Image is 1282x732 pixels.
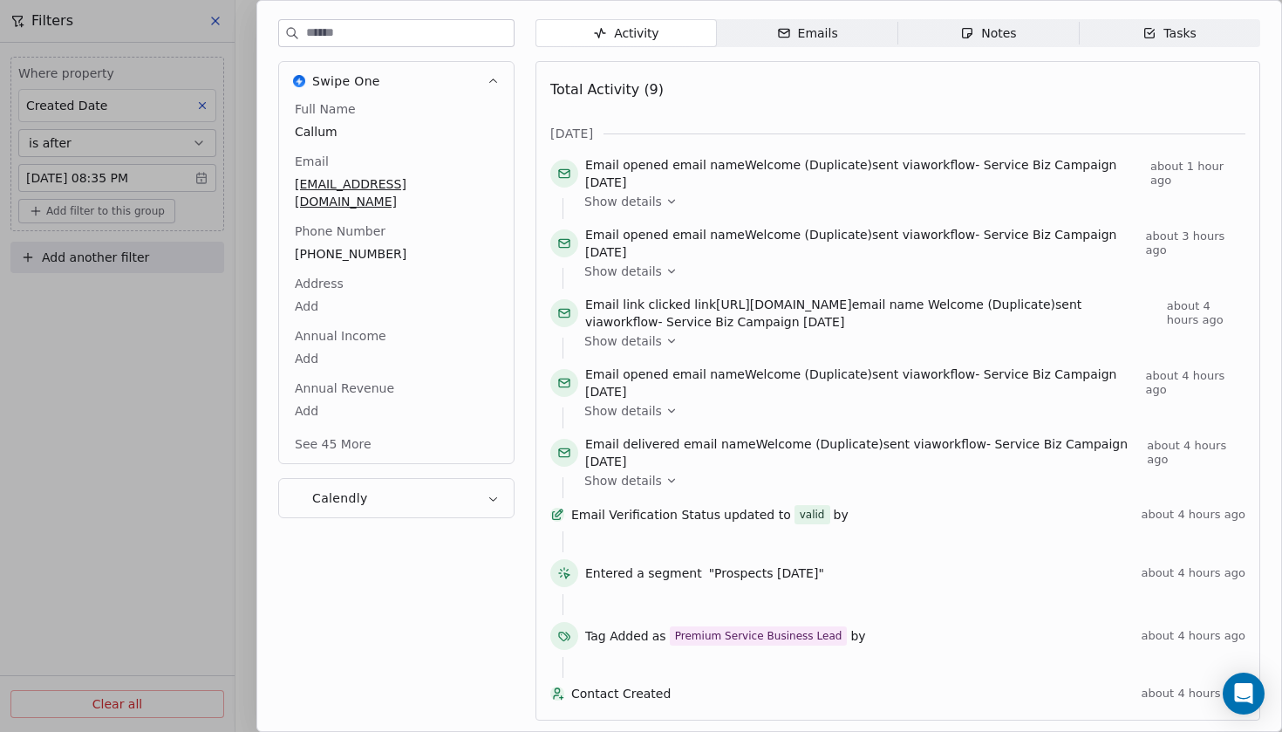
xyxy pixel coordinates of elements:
img: Swipe One [293,75,305,87]
span: email name sent via workflow - [585,226,1138,261]
span: email name sent via workflow - [585,156,1143,191]
span: Show details [584,402,662,420]
span: Email opened [585,228,669,242]
span: Email [291,153,332,170]
div: Open Intercom Messenger [1223,673,1265,715]
span: about 4 hours ago [1145,369,1245,397]
span: Total Activity (9) [550,81,664,98]
span: Email Verification Status [571,506,720,523]
a: Show details [584,193,1233,210]
span: Service Biz Campaign [DATE] [666,315,844,329]
span: Show details [584,332,662,350]
span: Full Name [291,100,359,118]
span: about 1 hour ago [1150,160,1245,188]
span: Welcome (Duplicate) [756,437,883,451]
span: [EMAIL_ADDRESS][DOMAIN_NAME] [295,175,498,210]
button: CalendlyCalendly [279,479,514,517]
span: by [850,627,865,645]
span: Welcome (Duplicate) [745,228,872,242]
span: Annual Income [291,327,390,345]
span: Show details [584,472,662,489]
span: Annual Revenue [291,380,398,397]
span: Welcome (Duplicate) [745,158,872,172]
div: valid [800,506,825,523]
span: Contact Created [571,685,1135,702]
span: [URL][DOMAIN_NAME] [716,298,852,311]
a: Show details [584,402,1233,420]
span: Welcome (Duplicate) [928,298,1055,311]
span: link email name sent via workflow - [585,296,1160,331]
span: about 4 hours ago [1167,299,1245,327]
span: Add [295,402,498,420]
span: Phone Number [291,222,389,240]
span: "Prospects [DATE]" [709,564,824,582]
span: as [652,627,666,645]
span: about 4 hours ago [1147,439,1245,467]
span: Entered a segment [585,564,702,582]
span: Callum [295,123,498,140]
span: about 4 hours ago [1142,566,1245,580]
a: Show details [584,472,1233,489]
span: Add [295,350,498,367]
button: Swipe OneSwipe One [279,62,514,100]
span: Email opened [585,158,669,172]
span: about 4 hours ago [1142,508,1245,522]
span: Swipe One [312,72,380,90]
span: updated to [724,506,791,523]
span: Calendly [312,489,368,507]
span: [PHONE_NUMBER] [295,245,498,263]
a: Show details [584,263,1233,280]
span: about 4 hours ago [1142,629,1245,643]
span: Show details [584,193,662,210]
span: email name sent via workflow - [585,366,1138,400]
span: Email delivered [585,437,679,451]
a: Show details [584,332,1233,350]
span: Add [295,298,498,315]
span: by [834,506,849,523]
span: about 3 hours ago [1145,229,1245,257]
img: Calendly [293,492,305,504]
div: Emails [777,24,838,43]
span: [DATE] [550,125,593,142]
span: Email opened [585,367,669,381]
span: Email link clicked [585,298,691,311]
div: Tasks [1142,24,1197,43]
div: Notes [960,24,1016,43]
button: See 45 More [284,428,382,460]
span: email name sent via workflow - [585,435,1140,470]
span: about 4 hours ago [1142,687,1245,701]
div: Swipe OneSwipe One [279,100,514,463]
span: Show details [584,263,662,280]
span: Tag Added [585,627,649,645]
span: Welcome (Duplicate) [745,367,872,381]
div: Premium Service Business Lead [675,628,842,644]
span: Address [291,275,347,292]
